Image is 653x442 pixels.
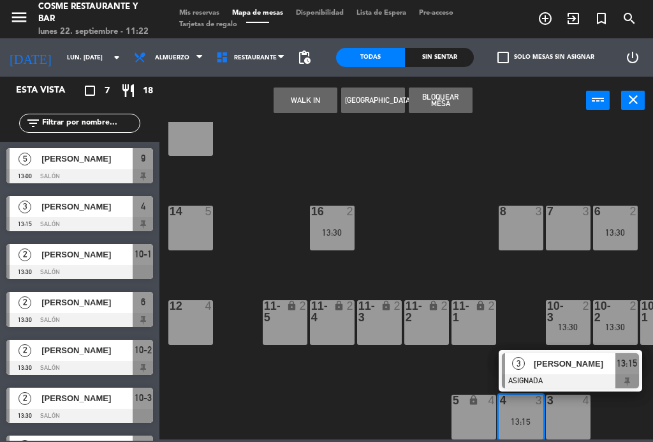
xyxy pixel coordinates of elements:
[82,83,98,98] i: crop_square
[593,323,638,331] div: 13:30
[546,323,591,331] div: 13:30
[547,206,548,217] div: 7
[336,48,405,67] div: Todas
[531,8,559,29] span: RESERVAR MESA
[41,152,133,165] span: [PERSON_NAME]
[18,201,31,213] span: 3
[205,206,212,217] div: 5
[626,92,641,107] i: close
[18,153,31,165] span: 5
[264,300,265,323] div: 11-5
[547,395,548,406] div: 3
[341,88,405,113] button: [GEOGRAPHIC_DATA]
[582,395,590,406] div: 4
[582,300,590,312] div: 2
[629,300,637,312] div: 2
[350,10,413,17] span: Lista de Espera
[6,83,92,98] div: Esta vista
[381,300,392,311] i: lock
[500,206,501,217] div: 8
[622,11,637,26] i: search
[488,395,495,406] div: 4
[468,395,479,406] i: lock
[559,8,587,29] span: WALK IN
[497,52,509,63] span: check_box_outline_blank
[591,92,606,107] i: power_input
[346,300,354,312] div: 2
[135,390,152,406] span: 10-3
[453,300,453,323] div: 11-1
[538,11,553,26] i: add_circle_outline
[41,248,133,261] span: [PERSON_NAME]
[41,296,133,309] span: [PERSON_NAME]
[594,11,609,26] i: turned_in_not
[488,300,495,312] div: 2
[346,206,354,217] div: 2
[629,206,637,217] div: 2
[625,50,640,65] i: power_settings_new
[105,84,110,98] span: 7
[155,54,189,61] span: Almuerzo
[547,300,548,323] div: 10-3
[141,294,145,310] span: 6
[499,417,543,426] div: 13:15
[200,111,212,123] div: 12
[428,300,439,311] i: lock
[10,8,29,27] i: menu
[310,228,355,237] div: 13:30
[205,300,212,312] div: 4
[286,300,297,311] i: lock
[535,206,543,217] div: 3
[586,91,610,110] button: DISPONIBILIDAD
[535,395,543,406] div: 3
[334,300,344,311] i: lock
[38,1,154,26] div: Cosme Restaurante y Bar
[173,21,244,28] span: Tarjetas de regalo
[18,392,31,405] span: 2
[297,50,312,65] span: pending_actions
[18,248,31,261] span: 2
[393,300,401,312] div: 2
[441,300,448,312] div: 2
[135,247,152,262] span: 10-1
[311,300,312,323] div: 11-4
[587,8,615,29] span: Reserva especial
[18,344,31,357] span: 2
[41,392,133,405] span: [PERSON_NAME]
[299,300,307,312] div: 2
[409,88,473,113] button: Bloquear Mesa
[405,48,474,67] div: Sin sentar
[453,395,453,406] div: 5
[18,296,31,309] span: 2
[534,357,615,370] span: [PERSON_NAME]
[566,11,581,26] i: exit_to_app
[109,50,124,65] i: arrow_drop_down
[290,10,350,17] span: Disponibilidad
[141,151,145,166] span: 9
[38,26,154,38] div: lunes 22. septiembre - 11:22
[621,91,645,110] button: Cerrar
[274,88,337,113] button: WALK IN
[41,344,133,357] span: [PERSON_NAME]
[143,84,153,98] span: 18
[26,116,41,131] i: filter_list
[593,228,638,237] div: 13:30
[41,200,133,213] span: [PERSON_NAME]
[512,357,525,370] span: 3
[311,206,312,217] div: 16
[173,10,226,17] span: Mis reservas
[121,83,136,98] i: restaurant
[413,10,460,17] span: Pre-acceso
[41,116,140,130] input: Filtrar por nombre...
[135,342,152,358] span: 10-2
[226,10,290,17] span: Mapa de mesas
[234,54,277,61] span: Restaurante
[475,300,486,311] i: lock
[582,206,590,217] div: 3
[615,8,643,29] span: BUSCAR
